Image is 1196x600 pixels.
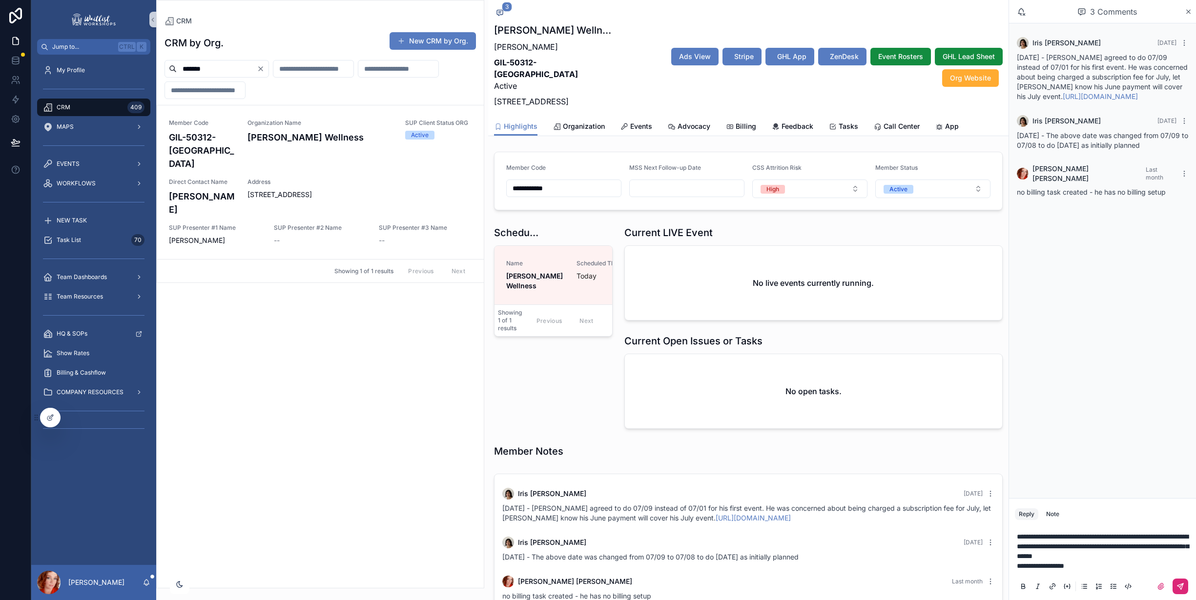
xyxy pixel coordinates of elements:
[37,364,150,381] a: Billing & Cashflow
[176,16,192,26] span: CRM
[553,118,605,137] a: Organization
[671,48,719,65] button: Ads View
[1017,131,1188,149] span: [DATE] - The above date was changed from 07/09 to 07/08 to do [DATE] as initially planned
[884,121,920,131] span: Call Center
[1046,510,1059,518] div: Note
[127,101,144,113] div: 409
[57,236,81,244] span: Task List
[577,271,597,281] p: Today
[504,121,537,131] span: Highlights
[37,268,150,286] a: Team Dashboards
[494,23,615,37] h1: [PERSON_NAME] Wellness
[782,121,813,131] span: Feedback
[752,180,867,198] button: Select Button
[37,325,150,342] a: HQ & SOPs
[390,32,476,50] button: New CRM by Org.
[37,118,150,136] a: MAPS
[624,226,713,240] h1: Current LIVE Event
[1032,38,1101,48] span: Iris [PERSON_NAME]
[678,121,710,131] span: Advocacy
[964,539,983,546] span: [DATE]
[736,121,756,131] span: Billing
[37,383,150,401] a: COMPANY RESOURCES
[118,42,136,52] span: Ctrl
[169,236,262,245] span: [PERSON_NAME]
[766,185,779,194] div: High
[494,41,615,53] p: [PERSON_NAME]
[818,48,866,65] button: ZenDesk
[169,224,262,232] span: SUP Presenter #1 Name
[37,231,150,249] a: Task List70
[57,388,124,396] span: COMPANY RESOURCES
[379,224,472,232] span: SUP Presenter #3 Name
[518,489,586,499] span: Iris [PERSON_NAME]
[878,52,923,61] span: Event Rosters
[57,293,103,300] span: Team Resources
[620,118,652,137] a: Events
[870,48,931,65] button: Event Rosters
[777,52,806,61] span: GHL App
[1157,39,1176,46] span: [DATE]
[37,175,150,192] a: WORKFLOWS
[405,119,472,127] span: SUP Client Status ORG
[518,577,632,586] span: [PERSON_NAME] [PERSON_NAME]
[945,121,959,131] span: App
[57,217,87,224] span: NEW TASK
[37,344,150,362] a: Show Rates
[37,99,150,116] a: CRM409
[247,119,393,127] span: Organization Name
[722,48,762,65] button: Stripe
[57,330,87,338] span: HQ & SOPs
[37,155,150,173] a: EVENTS
[1146,166,1163,181] span: Last month
[57,180,96,187] span: WORKFLOWS
[257,65,268,73] button: Clear
[1090,6,1137,18] span: 3 Comments
[165,16,192,26] a: CRM
[577,260,635,267] span: Scheduled Through:
[379,236,385,245] span: --
[753,277,874,289] h2: No live events currently running.
[1032,164,1146,183] span: [PERSON_NAME] [PERSON_NAME]
[502,553,799,561] span: [DATE] - The above date was changed from 07/09 to 07/08 to do [DATE] as initially planned
[57,349,89,357] span: Show Rates
[506,164,546,171] span: Member Code
[726,118,756,137] a: Billing
[57,103,70,111] span: CRM
[839,121,858,131] span: Tasks
[679,52,711,61] span: Ads View
[734,52,754,61] span: Stripe
[494,57,615,92] p: Active
[506,272,565,290] strong: [PERSON_NAME] Wellness
[563,121,605,131] span: Organization
[950,73,991,83] span: Org Website
[274,236,280,245] span: --
[502,592,651,600] span: no billing task created - he has no billing setup
[518,538,586,547] span: Iris [PERSON_NAME]
[875,164,918,171] span: Member Status
[37,39,150,55] button: Jump to...CtrlK
[1015,508,1038,520] button: Reply
[1063,92,1138,100] a: [URL][DOMAIN_NAME]
[935,48,1003,65] button: GHL Lead Sheet
[785,385,842,397] h2: No open tasks.
[942,69,999,87] button: Org Website
[494,58,578,79] strong: GIL-50312-[GEOGRAPHIC_DATA]
[57,66,85,74] span: My Profile
[247,131,393,144] h4: [PERSON_NAME] Wellness
[494,118,537,136] a: Highlights
[138,43,145,51] span: K
[411,131,429,140] div: Active
[502,504,991,522] span: [DATE] - [PERSON_NAME] agreed to do 07/09 instead of 07/01 for his first event. He was concerned ...
[247,190,472,200] span: [STREET_ADDRESS]
[506,260,565,267] span: Name
[874,118,920,137] a: Call Center
[1032,116,1101,126] span: Iris [PERSON_NAME]
[624,334,763,348] h1: Current Open Issues or Tasks
[57,369,106,377] span: Billing & Cashflow
[629,164,701,171] span: MSS Next Follow-up Date
[57,273,107,281] span: Team Dashboards
[1157,117,1176,124] span: [DATE]
[57,123,74,131] span: MAPS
